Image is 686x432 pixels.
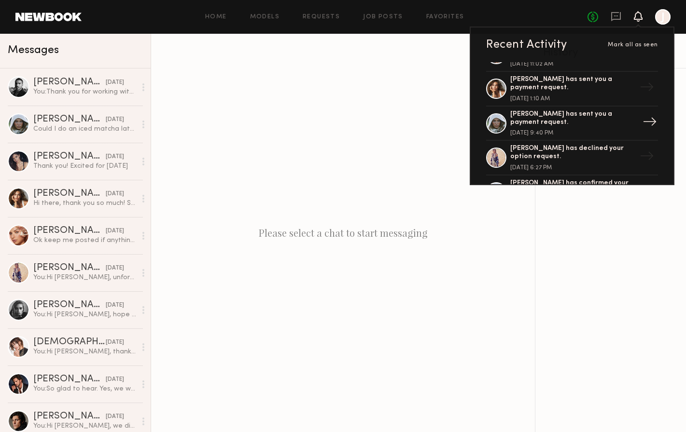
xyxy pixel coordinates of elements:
div: [DATE] [106,152,124,162]
div: [DATE] 11:02 AM [510,61,636,67]
div: You: Hi [PERSON_NAME], thank you for letting me know! Unfortunately that will not work for what w... [33,347,136,356]
div: [DATE] [106,264,124,273]
div: You: Hi [PERSON_NAME], hope all is well! We are coming back to [GEOGRAPHIC_DATA] to do our winter... [33,310,136,319]
div: [DATE] [106,189,124,199]
div: You: So glad to hear. Yes, we will reimburse for manicure and parking! [33,384,136,393]
div: [PERSON_NAME] [33,375,106,384]
a: J [655,9,671,25]
div: [PERSON_NAME] [33,226,106,236]
span: Messages [8,45,59,56]
div: Thank you! Excited for [DATE] [33,162,136,171]
div: [DATE] 6:27 PM [510,165,636,171]
a: Requests [303,14,340,20]
a: [PERSON_NAME] has sent you a payment request.[DATE] 9:40 PM→ [486,107,658,141]
div: [DATE] [106,78,124,87]
div: Recent Activity [486,39,567,51]
div: [PERSON_NAME] has declined your option request. [510,145,636,161]
div: [DATE] [106,375,124,384]
div: [PERSON_NAME] [33,78,106,87]
div: [PERSON_NAME] has sent you a payment request. [510,110,636,127]
div: Ok keep me posted if anything changes please! [33,236,136,245]
div: Please select a chat to start messaging [151,34,535,432]
div: You: Hi [PERSON_NAME], unfortunately we are traveling from the [GEOGRAPHIC_DATA] so do not have f... [33,273,136,282]
div: [DATE] 1:10 AM [510,96,636,102]
div: → [636,145,658,170]
div: → [636,76,658,101]
div: [DATE] [106,301,124,310]
div: Hi there, thank you so much! See you [DATE]! [33,199,136,208]
div: [DATE] [106,115,124,124]
a: Favorites [426,14,464,20]
div: [PERSON_NAME] [33,412,106,421]
a: Models [250,14,280,20]
div: [PERSON_NAME] [33,263,106,273]
div: [PERSON_NAME] has confirmed your option request. [510,179,636,196]
a: [PERSON_NAME] has declined your option request.[DATE] 6:27 PM→ [486,141,658,175]
div: [DEMOGRAPHIC_DATA][PERSON_NAME] [33,337,106,347]
div: [PERSON_NAME] [33,189,106,199]
div: [DATE] [106,227,124,236]
a: [PERSON_NAME] has confirmed your option request.→ [486,175,658,210]
div: [PERSON_NAME] [33,115,106,124]
div: [DATE] [106,412,124,421]
div: [PERSON_NAME] [33,300,106,310]
a: [PERSON_NAME] has sent you a payment request.[DATE] 1:10 AM→ [486,72,658,107]
div: [PERSON_NAME] has sent you a payment request. [510,76,636,92]
span: Mark all as seen [608,42,658,48]
a: Home [205,14,227,20]
div: You: Thank you for working with us! Such a great and easy day! [33,87,136,96]
div: [DATE] 9:40 PM [510,130,636,136]
div: → [636,180,658,205]
div: Could I do an iced matcha latte if possible?(: and ok perf [33,124,136,134]
div: [DATE] [106,338,124,347]
a: Job Posts [363,14,403,20]
div: You: Hi [PERSON_NAME], we did have to pivot into a different direction. [33,421,136,431]
div: [PERSON_NAME] [33,152,106,162]
div: → [639,111,661,136]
